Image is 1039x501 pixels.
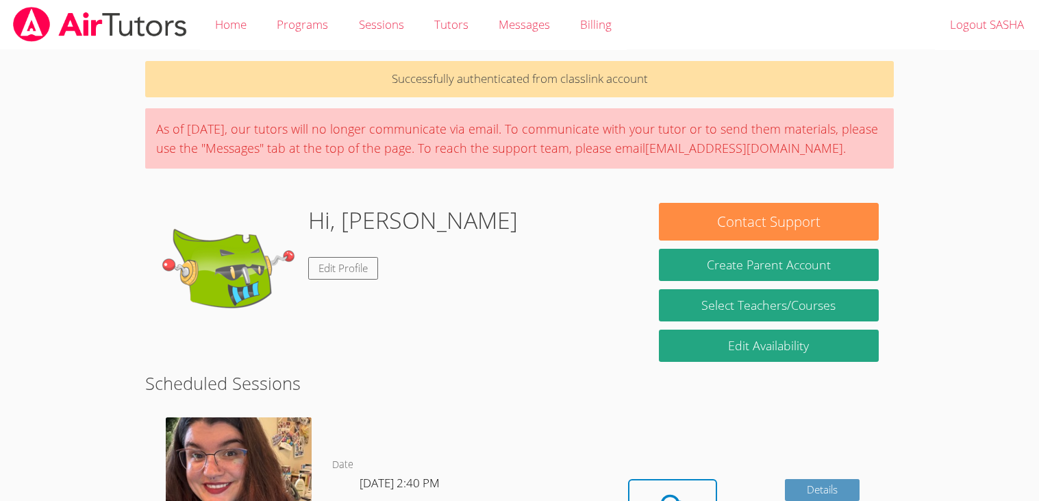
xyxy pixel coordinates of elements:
[499,16,550,32] span: Messages
[659,203,878,241] button: Contact Support
[145,61,893,97] p: Successfully authenticated from classlink account
[12,7,188,42] img: airtutors_banner-c4298cdbf04f3fff15de1276eac7730deb9818008684d7c2e4769d2f7ddbe033.png
[659,330,878,362] a: Edit Availability
[332,456,353,474] dt: Date
[145,108,893,169] div: As of [DATE], our tutors will no longer communicate via email. To communicate with your tutor or ...
[160,203,297,340] img: default.png
[145,370,893,396] h2: Scheduled Sessions
[659,249,878,281] button: Create Parent Account
[308,203,518,238] h1: Hi, [PERSON_NAME]
[308,257,378,280] a: Edit Profile
[659,289,878,321] a: Select Teachers/Courses
[360,475,440,491] span: [DATE] 2:40 PM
